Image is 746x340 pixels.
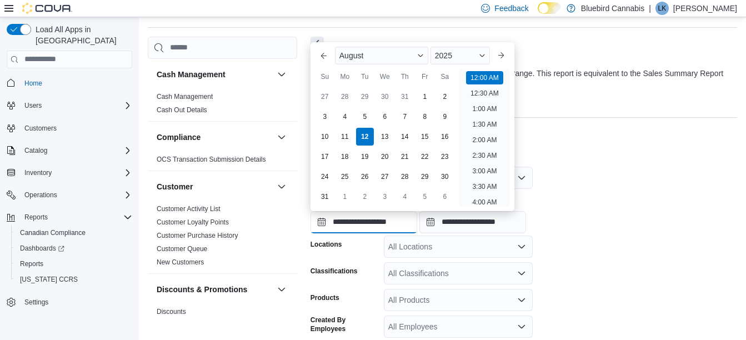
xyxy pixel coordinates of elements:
[157,308,186,316] a: Discounts
[356,128,374,146] div: day-12
[416,88,434,106] div: day-1
[157,181,273,192] button: Customer
[468,180,501,193] li: 3:30 AM
[376,148,394,166] div: day-20
[419,211,526,233] input: Press the down key to open a popover containing a calendar.
[148,153,297,171] div: Compliance
[315,87,455,207] div: August, 2025
[416,168,434,186] div: day-29
[20,188,132,202] span: Operations
[356,68,374,86] div: Tu
[157,132,273,143] button: Compliance
[11,272,137,287] button: [US_STATE] CCRS
[655,2,669,15] div: Luma Khoury
[148,90,297,121] div: Cash Management
[157,258,204,267] span: New Customers
[316,68,334,86] div: Su
[436,168,454,186] div: day-30
[311,211,417,233] input: Press the down key to enter a popover containing a calendar. Press the escape key to close the po...
[396,128,414,146] div: day-14
[20,121,132,135] span: Customers
[649,2,651,15] p: |
[16,273,82,286] a: [US_STATE] CCRS
[157,106,207,114] a: Cash Out Details
[517,296,526,304] button: Open list of options
[157,218,229,226] a: Customer Loyalty Points
[31,24,132,46] span: Load All Apps in [GEOGRAPHIC_DATA]
[157,93,213,101] a: Cash Management
[275,180,288,193] button: Customer
[435,51,452,60] span: 2025
[356,148,374,166] div: day-19
[16,226,132,239] span: Canadian Compliance
[581,2,644,15] p: Bluebird Cannabis
[315,47,333,64] button: Previous Month
[436,108,454,126] div: day-9
[20,144,132,157] span: Catalog
[658,2,667,15] span: LK
[2,294,137,310] button: Settings
[11,256,137,272] button: Reports
[157,307,186,316] span: Discounts
[11,225,137,241] button: Canadian Compliance
[468,196,501,209] li: 4:00 AM
[16,273,132,286] span: Washington CCRS
[356,88,374,106] div: day-29
[24,124,57,133] span: Customers
[416,128,434,146] div: day-15
[416,188,434,206] div: day-5
[466,71,503,84] li: 12:00 AM
[673,2,737,15] p: [PERSON_NAME]
[436,148,454,166] div: day-23
[20,244,64,253] span: Dashboards
[2,75,137,91] button: Home
[311,293,339,302] label: Products
[20,122,61,135] a: Customers
[336,148,354,166] div: day-18
[20,99,132,112] span: Users
[436,68,454,86] div: Sa
[311,267,358,276] label: Classifications
[2,165,137,181] button: Inventory
[2,187,137,203] button: Operations
[466,87,503,100] li: 12:30 AM
[436,88,454,106] div: day-2
[157,132,201,143] h3: Compliance
[396,148,414,166] div: day-21
[157,69,226,80] h3: Cash Management
[459,69,510,207] ul: Time
[436,188,454,206] div: day-6
[16,242,132,255] span: Dashboards
[376,88,394,106] div: day-30
[376,168,394,186] div: day-27
[396,188,414,206] div: day-4
[11,241,137,256] a: Dashboards
[468,149,501,162] li: 2:30 AM
[16,257,48,271] a: Reports
[316,128,334,146] div: day-10
[396,108,414,126] div: day-7
[16,242,69,255] a: Dashboards
[20,166,132,179] span: Inventory
[20,77,47,90] a: Home
[376,188,394,206] div: day-3
[538,2,561,14] input: Dark Mode
[148,202,297,273] div: Customer
[20,259,43,268] span: Reports
[316,188,334,206] div: day-31
[24,168,52,177] span: Inventory
[24,79,42,88] span: Home
[492,47,510,64] button: Next month
[468,118,501,131] li: 1:30 AM
[316,168,334,186] div: day-24
[16,257,132,271] span: Reports
[436,128,454,146] div: day-16
[2,209,137,225] button: Reports
[316,108,334,126] div: day-3
[275,283,288,296] button: Discounts & Promotions
[24,101,42,110] span: Users
[157,244,207,253] span: Customer Queue
[157,204,221,213] span: Customer Activity List
[336,68,354,86] div: Mo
